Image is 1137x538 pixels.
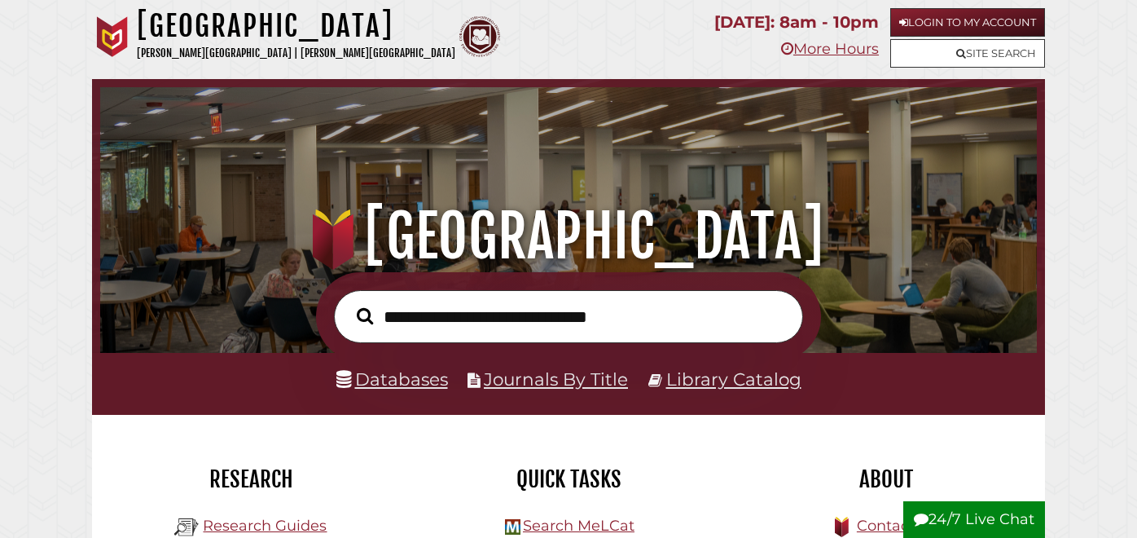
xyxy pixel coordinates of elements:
[117,201,1020,272] h1: [GEOGRAPHIC_DATA]
[349,303,382,329] button: Search
[203,517,327,535] a: Research Guides
[890,8,1045,37] a: Login to My Account
[740,465,1033,493] h2: About
[137,44,455,63] p: [PERSON_NAME][GEOGRAPHIC_DATA] | [PERSON_NAME][GEOGRAPHIC_DATA]
[422,465,715,493] h2: Quick Tasks
[92,16,133,57] img: Calvin University
[357,306,374,324] i: Search
[104,465,397,493] h2: Research
[857,517,937,535] a: Contact Us
[781,40,879,58] a: More Hours
[505,519,520,535] img: Hekman Library Logo
[890,39,1045,68] a: Site Search
[484,368,628,390] a: Journals By Title
[336,368,448,390] a: Databases
[714,8,879,37] p: [DATE]: 8am - 10pm
[666,368,801,390] a: Library Catalog
[137,8,455,44] h1: [GEOGRAPHIC_DATA]
[459,16,500,57] img: Calvin Theological Seminary
[523,517,634,535] a: Search MeLCat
